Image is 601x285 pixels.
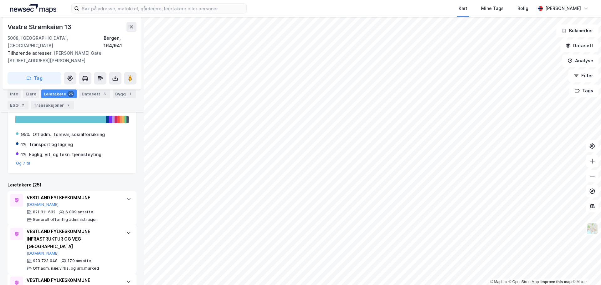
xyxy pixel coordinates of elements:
[27,251,59,256] button: [DOMAIN_NAME]
[8,72,61,84] button: Tag
[31,101,74,109] div: Transaksjoner
[8,50,54,56] span: Tilhørende adresser:
[562,54,598,67] button: Analyse
[79,4,246,13] input: Søk på adresse, matrikkel, gårdeiere, leietakere eller personer
[490,280,507,284] a: Mapbox
[68,258,91,263] div: 179 ansatte
[8,101,28,109] div: ESG
[21,141,27,148] div: 1%
[21,131,30,138] div: 95%
[27,202,59,207] button: [DOMAIN_NAME]
[33,217,98,222] div: Generell offentlig administrasjon
[27,194,120,201] div: VESTLAND FYLKESKOMMUNE
[33,131,105,138] div: Off.adm., forsvar, sosialforsikring
[10,4,56,13] img: logo.a4113a55bc3d86da70a041830d287a7e.svg
[41,89,77,98] div: Leietakere
[8,34,104,49] div: 5008, [GEOGRAPHIC_DATA], [GEOGRAPHIC_DATA]
[570,255,601,285] div: Kontrollprogram for chat
[586,223,598,235] img: Z
[570,255,601,285] iframe: Chat Widget
[481,5,504,12] div: Mine Tags
[20,102,26,108] div: 2
[509,280,539,284] a: OpenStreetMap
[127,91,133,97] div: 1
[23,89,39,98] div: Eiere
[8,49,131,64] div: [PERSON_NAME] Gate [STREET_ADDRESS][PERSON_NAME]
[65,102,71,108] div: 2
[27,228,120,250] div: VESTLAND FYLKESKOMMUNE INFRASTRUKTUR OG VEG [GEOGRAPHIC_DATA]
[33,258,58,263] div: 923 723 048
[29,141,73,148] div: Transport og lagring
[568,69,598,82] button: Filter
[65,210,93,215] div: 6 809 ansatte
[113,89,136,98] div: Bygg
[104,34,136,49] div: Bergen, 164/941
[29,151,101,158] div: Faglig, vit. og tekn. tjenesteyting
[67,91,74,97] div: 25
[8,89,21,98] div: Info
[33,266,99,271] div: Off.adm. nær.virks. og arb.marked
[8,181,136,189] div: Leietakere (25)
[569,84,598,97] button: Tags
[101,91,108,97] div: 5
[560,39,598,52] button: Datasett
[79,89,110,98] div: Datasett
[517,5,528,12] div: Bolig
[545,5,581,12] div: [PERSON_NAME]
[541,280,572,284] a: Improve this map
[459,5,467,12] div: Kart
[8,22,73,32] div: Vestre Strømkaien 13
[21,151,27,158] div: 1%
[33,210,55,215] div: 821 311 632
[16,161,30,166] button: Og 7 til
[556,24,598,37] button: Bokmerker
